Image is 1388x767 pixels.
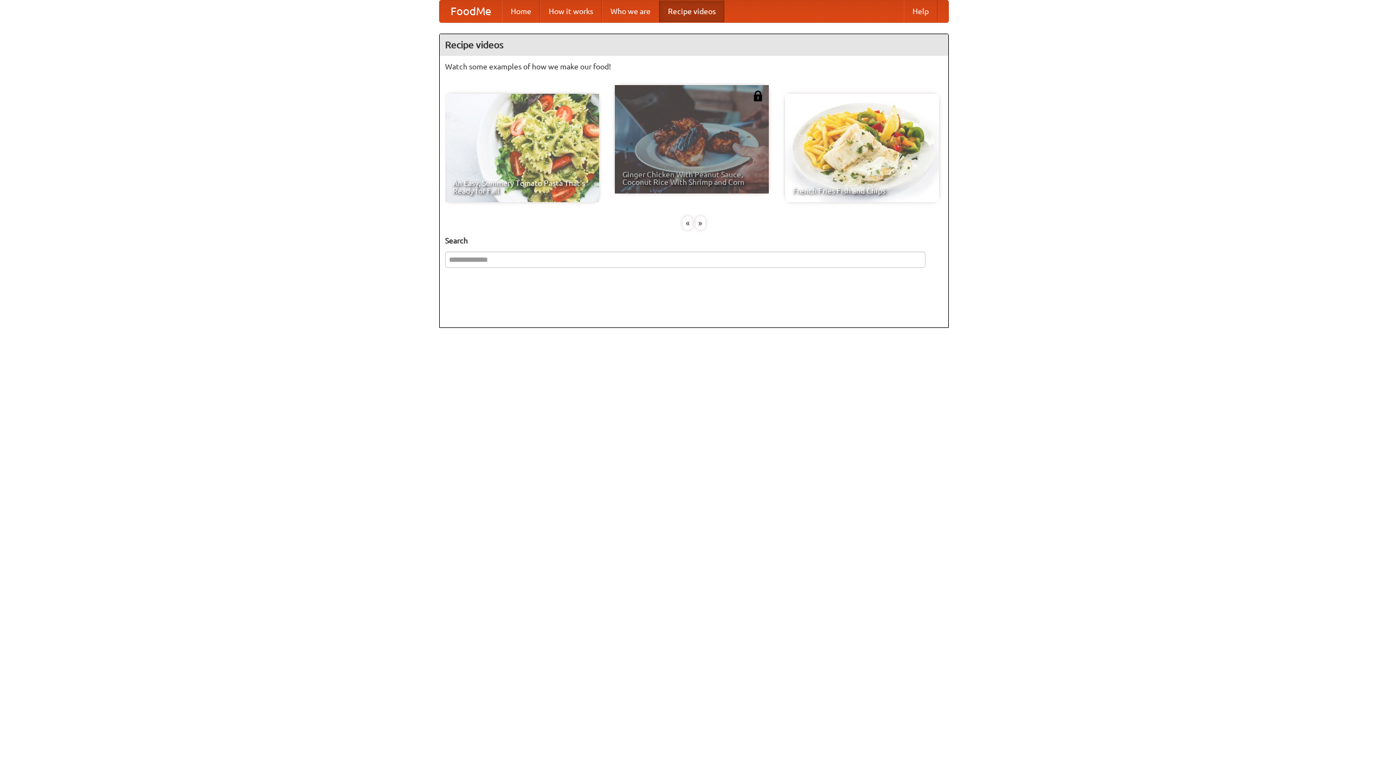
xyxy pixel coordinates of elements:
[540,1,602,22] a: How it works
[440,34,948,56] h4: Recipe videos
[502,1,540,22] a: Home
[696,216,705,230] div: »
[753,91,763,101] img: 483408.png
[445,94,599,202] a: An Easy, Summery Tomato Pasta That's Ready for Fall
[602,1,659,22] a: Who we are
[793,187,931,195] span: French Fries Fish and Chips
[785,94,939,202] a: French Fries Fish and Chips
[440,1,502,22] a: FoodMe
[445,61,943,72] p: Watch some examples of how we make our food!
[904,1,937,22] a: Help
[453,179,592,195] span: An Easy, Summery Tomato Pasta That's Ready for Fall
[683,216,692,230] div: «
[659,1,724,22] a: Recipe videos
[445,235,943,246] h5: Search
